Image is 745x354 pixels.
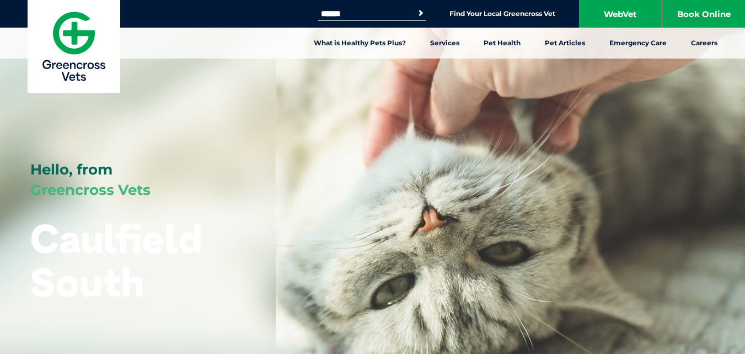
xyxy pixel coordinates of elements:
[30,181,151,199] span: Greencross Vets
[679,28,730,59] a: Careers
[471,28,533,59] a: Pet Health
[302,28,418,59] a: What is Healthy Pets Plus?
[30,216,245,304] h1: Caulfield South
[415,8,426,19] button: Search
[449,9,555,18] a: Find Your Local Greencross Vet
[597,28,679,59] a: Emergency Care
[30,161,112,178] span: Hello, from
[533,28,597,59] a: Pet Articles
[418,28,471,59] a: Services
